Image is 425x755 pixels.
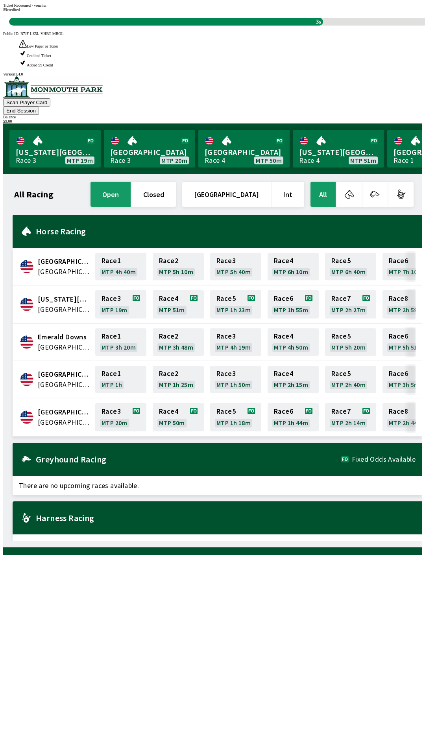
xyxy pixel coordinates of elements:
[274,295,293,302] span: Race 6
[3,3,422,7] div: Ticket Redeemed - voucher
[274,370,293,377] span: Race 4
[216,307,251,313] span: MTP 1h 23m
[131,182,176,207] button: closed
[27,63,53,67] span: Added $9 Credit
[14,191,54,197] h1: All Racing
[274,381,308,388] span: MTP 2h 15m
[198,130,290,168] a: [GEOGRAPHIC_DATA]Race 4MTP 50m
[389,333,408,339] span: Race 6
[38,342,91,352] span: United States
[102,258,121,264] span: Race 1
[102,295,121,302] span: Race 3
[102,408,121,414] span: Race 3
[27,44,58,48] span: Low Paper or Toner
[3,115,422,119] div: Balance
[153,290,204,319] a: Race4MTP 51m
[20,31,64,36] span: B7JF-LZ5L-VHBT-MBOL
[274,307,308,313] span: MTP 1h 55m
[293,130,384,168] a: [US_STATE][GEOGRAPHIC_DATA]Race 4MTP 51m
[314,17,323,27] span: 3s
[274,333,293,339] span: Race 4
[38,304,91,315] span: United States
[274,344,308,350] span: MTP 4h 50m
[36,228,416,234] h2: Horse Racing
[3,72,422,76] div: Version 1.4.0
[216,269,251,275] span: MTP 5h 40m
[331,258,351,264] span: Race 5
[216,381,251,388] span: MTP 1h 50m
[394,157,414,164] div: Race 1
[27,53,51,58] span: Credited Ticket
[331,370,351,377] span: Race 5
[38,256,91,267] span: Canterbury Park
[389,420,423,426] span: MTP 2h 44m
[110,147,189,157] span: [GEOGRAPHIC_DATA]
[182,182,271,207] button: [GEOGRAPHIC_DATA]
[38,369,91,379] span: Fairmount Park
[272,182,304,207] button: Int
[331,269,366,275] span: MTP 6h 40m
[216,295,236,302] span: Race 5
[325,253,376,280] a: Race5MTP 6h 40m
[389,269,423,275] span: MTP 7h 10m
[102,307,128,313] span: MTP 19m
[159,344,193,350] span: MTP 3h 48m
[256,157,282,164] span: MTP 50m
[331,307,366,313] span: MTP 2h 27m
[38,267,91,277] span: United States
[274,420,308,426] span: MTP 1h 44m
[331,408,351,414] span: Race 7
[95,366,146,393] a: Race1MTP 1h
[104,130,195,168] a: [GEOGRAPHIC_DATA]Race 3MTP 20m
[159,307,185,313] span: MTP 51m
[102,333,121,339] span: Race 1
[274,408,293,414] span: Race 6
[210,290,261,319] a: Race5MTP 1h 23m
[216,408,236,414] span: Race 5
[331,381,366,388] span: MTP 2h 40m
[102,381,122,388] span: MTP 1h
[268,290,319,319] a: Race6MTP 1h 55m
[159,269,193,275] span: MTP 5h 10m
[102,344,136,350] span: MTP 3h 20m
[274,258,293,264] span: Race 4
[102,269,136,275] span: MTP 4h 40m
[159,408,178,414] span: Race 4
[299,147,378,157] span: [US_STATE][GEOGRAPHIC_DATA]
[161,157,187,164] span: MTP 20m
[210,403,261,431] a: Race5MTP 1h 18m
[268,403,319,431] a: Race6MTP 1h 44m
[153,366,204,393] a: Race2MTP 1h 25m
[38,379,91,390] span: United States
[325,403,376,431] a: Race7MTP 2h 14m
[95,253,146,280] a: Race1MTP 4h 40m
[16,157,36,164] div: Race 3
[110,157,131,164] div: Race 3
[36,456,341,462] h2: Greyhound Racing
[3,98,50,107] button: Scan Player Card
[13,476,422,495] span: There are no upcoming races available.
[38,417,91,427] span: United States
[95,328,146,356] a: Race1MTP 3h 20m
[153,403,204,431] a: Race4MTP 50m
[91,182,131,207] button: open
[95,290,146,319] a: Race3MTP 19m
[216,370,236,377] span: Race 3
[3,7,20,12] span: $ 9 credited
[325,328,376,356] a: Race5MTP 5h 20m
[310,182,336,207] button: All
[205,157,225,164] div: Race 4
[216,344,251,350] span: MTP 4h 19m
[352,456,416,462] span: Fixed Odds Available
[389,344,423,350] span: MTP 5h 51m
[389,381,420,388] span: MTP 3h 5m
[38,407,91,417] span: Monmouth Park
[389,370,408,377] span: Race 6
[389,408,408,414] span: Race 8
[331,344,366,350] span: MTP 5h 20m
[331,295,351,302] span: Race 7
[67,157,93,164] span: MTP 19m
[153,253,204,280] a: Race2MTP 5h 10m
[325,366,376,393] a: Race5MTP 2h 40m
[389,258,408,264] span: Race 6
